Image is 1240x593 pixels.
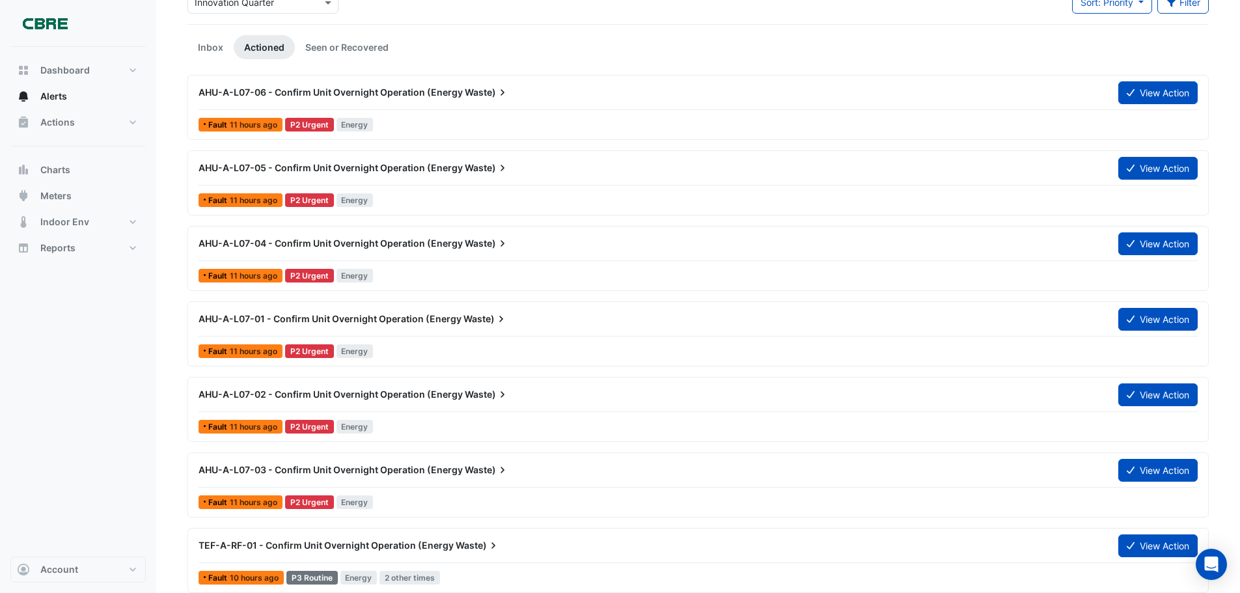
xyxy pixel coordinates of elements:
button: View Action [1118,157,1198,180]
span: Fault [208,197,230,204]
span: Energy [337,118,374,131]
app-icon: Meters [17,189,30,202]
span: Energy [337,269,374,283]
button: Alerts [10,83,146,109]
span: AHU-A-L07-04 - Confirm Unit Overnight Operation (Energy [199,238,463,249]
span: Fault [208,423,230,431]
button: View Action [1118,308,1198,331]
span: Waste) [465,237,509,250]
a: Seen or Recovered [295,35,399,59]
span: Tue 23-Sep-2025 23:00 AEST [230,271,277,281]
span: Dashboard [40,64,90,77]
span: Tue 23-Sep-2025 23:00 AEST [230,497,277,507]
button: Meters [10,183,146,209]
span: Account [40,563,78,576]
button: Reports [10,235,146,261]
span: Tue 23-Sep-2025 23:00 AEST [230,346,277,356]
a: Actioned [234,35,295,59]
span: Waste) [465,86,509,99]
span: AHU-A-L07-02 - Confirm Unit Overnight Operation (Energy [199,389,463,400]
button: Account [10,557,146,583]
span: Fault [208,272,230,280]
button: View Action [1118,534,1198,557]
div: P3 Routine [286,571,338,585]
button: Actions [10,109,146,135]
span: Energy [337,495,374,509]
span: AHU-A-L07-05 - Confirm Unit Overnight Operation (Energy [199,162,463,173]
span: 2 other times [379,571,440,585]
app-icon: Actions [17,116,30,129]
button: Dashboard [10,57,146,83]
div: P2 Urgent [285,344,334,358]
span: Wed 24-Sep-2025 00:01 AEST [230,573,279,583]
span: Alerts [40,90,67,103]
span: Indoor Env [40,215,89,228]
img: Company Logo [16,10,74,36]
span: Actions [40,116,75,129]
div: Open Intercom Messenger [1196,549,1227,580]
button: View Action [1118,232,1198,255]
span: Waste) [465,161,509,174]
span: Fault [208,499,230,506]
app-icon: Reports [17,241,30,255]
div: P2 Urgent [285,269,334,283]
span: Fault [208,348,230,355]
span: AHU-A-L07-01 - Confirm Unit Overnight Operation (Energy [199,313,462,324]
div: P2 Urgent [285,495,334,509]
span: Waste) [465,388,509,401]
span: AHU-A-L07-06 - Confirm Unit Overnight Operation (Energy [199,87,463,98]
button: Indoor Env [10,209,146,235]
span: Fault [208,574,230,582]
span: Fault [208,121,230,129]
app-icon: Alerts [17,90,30,103]
span: TEF-A-RF-01 - Confirm Unit Overnight Operation (Energy [199,540,454,551]
app-icon: Indoor Env [17,215,30,228]
span: Waste) [456,539,500,552]
button: Charts [10,157,146,183]
button: View Action [1118,383,1198,406]
span: Energy [337,193,374,207]
button: View Action [1118,459,1198,482]
span: Waste) [463,312,508,325]
app-icon: Dashboard [17,64,30,77]
span: AHU-A-L07-03 - Confirm Unit Overnight Operation (Energy [199,464,463,475]
span: Meters [40,189,72,202]
span: Reports [40,241,76,255]
span: Tue 23-Sep-2025 23:00 AEST [230,120,277,130]
span: Charts [40,163,70,176]
div: P2 Urgent [285,193,334,207]
button: View Action [1118,81,1198,104]
a: Inbox [187,35,234,59]
span: Tue 23-Sep-2025 23:00 AEST [230,195,277,205]
span: Waste) [465,463,509,476]
span: Tue 23-Sep-2025 23:00 AEST [230,422,277,432]
app-icon: Charts [17,163,30,176]
span: Energy [340,571,378,585]
div: P2 Urgent [285,118,334,131]
div: P2 Urgent [285,420,334,434]
span: Energy [337,344,374,358]
span: Energy [337,420,374,434]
